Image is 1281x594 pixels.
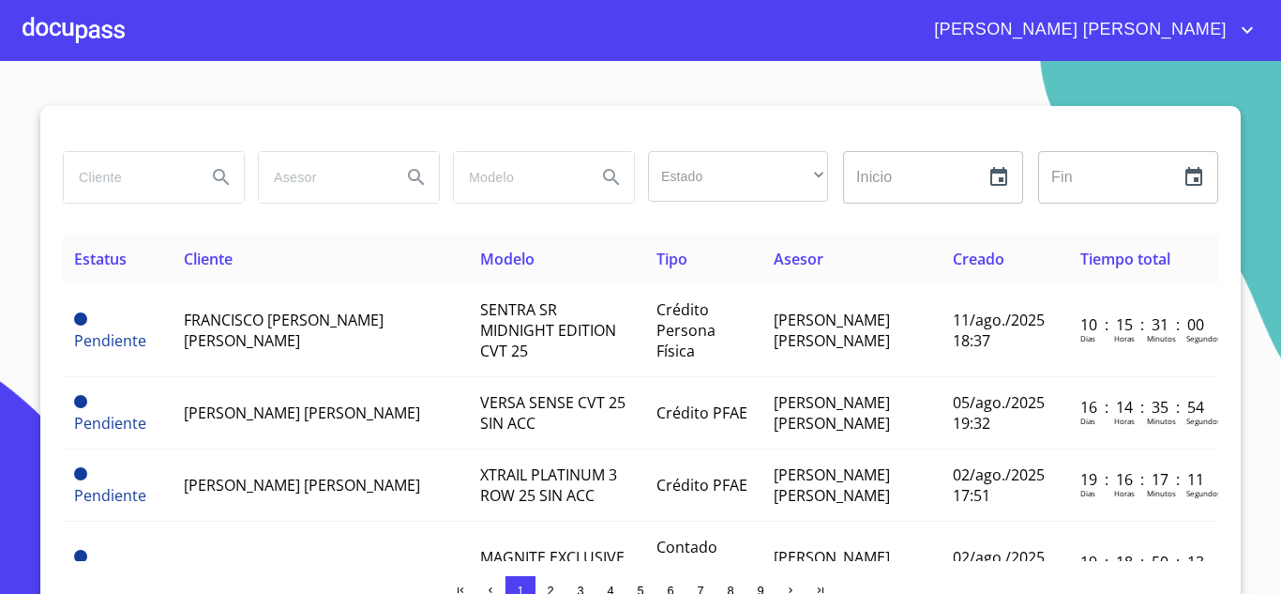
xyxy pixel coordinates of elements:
[259,152,386,203] input: search
[74,413,146,434] span: Pendiente
[1147,333,1176,343] p: Minutos
[184,310,384,351] span: FRANCISCO [PERSON_NAME] [PERSON_NAME]
[184,475,420,495] span: [PERSON_NAME] [PERSON_NAME]
[774,249,823,269] span: Asesor
[1147,416,1176,426] p: Minutos
[656,403,747,423] span: Crédito PFAE
[454,152,581,203] input: search
[74,485,146,506] span: Pendiente
[74,467,87,480] span: Pendiente
[1080,552,1207,572] p: 19 : 18 : 50 : 13
[774,392,890,434] span: [PERSON_NAME] [PERSON_NAME]
[480,249,535,269] span: Modelo
[1147,488,1176,498] p: Minutos
[1080,314,1207,335] p: 10 : 15 : 31 : 00
[184,403,420,423] span: [PERSON_NAME] [PERSON_NAME]
[74,395,87,408] span: Pendiente
[920,15,1258,45] button: account of current user
[184,557,420,578] span: [PERSON_NAME] [PERSON_NAME]
[774,547,890,588] span: [PERSON_NAME] [PERSON_NAME]
[74,249,127,269] span: Estatus
[199,155,244,200] button: Search
[656,299,716,361] span: Crédito Persona Física
[1080,397,1207,418] p: 16 : 14 : 35 : 54
[953,310,1045,351] span: 11/ago./2025 18:37
[394,155,439,200] button: Search
[920,15,1236,45] span: [PERSON_NAME] [PERSON_NAME]
[953,249,1004,269] span: Creado
[1080,416,1095,426] p: Dias
[64,152,191,203] input: search
[1080,333,1095,343] p: Dias
[589,155,634,200] button: Search
[480,465,617,506] span: XTRAIL PLATINUM 3 ROW 25 SIN ACC
[480,299,616,361] span: SENTRA SR MIDNIGHT EDITION CVT 25
[774,465,890,506] span: [PERSON_NAME] [PERSON_NAME]
[480,392,625,434] span: VERSA SENSE CVT 25 SIN ACC
[656,475,747,495] span: Crédito PFAE
[184,249,233,269] span: Cliente
[648,151,828,202] div: ​
[953,547,1045,588] span: 02/ago./2025 15:18
[74,550,87,563] span: Pendiente
[74,312,87,326] span: Pendiente
[1186,416,1221,426] p: Segundos
[1186,488,1221,498] p: Segundos
[953,392,1045,434] span: 05/ago./2025 19:32
[953,465,1045,506] span: 02/ago./2025 17:51
[480,547,625,588] span: MAGNITE EXCLUSIVE 1 0 LTS CVT 25
[1186,333,1221,343] p: Segundos
[656,249,687,269] span: Tipo
[1114,488,1135,498] p: Horas
[1114,416,1135,426] p: Horas
[774,310,890,351] span: [PERSON_NAME] [PERSON_NAME]
[1080,469,1207,490] p: 19 : 16 : 17 : 11
[74,330,146,351] span: Pendiente
[1080,249,1170,269] span: Tiempo total
[1114,333,1135,343] p: Horas
[1080,488,1095,498] p: Dias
